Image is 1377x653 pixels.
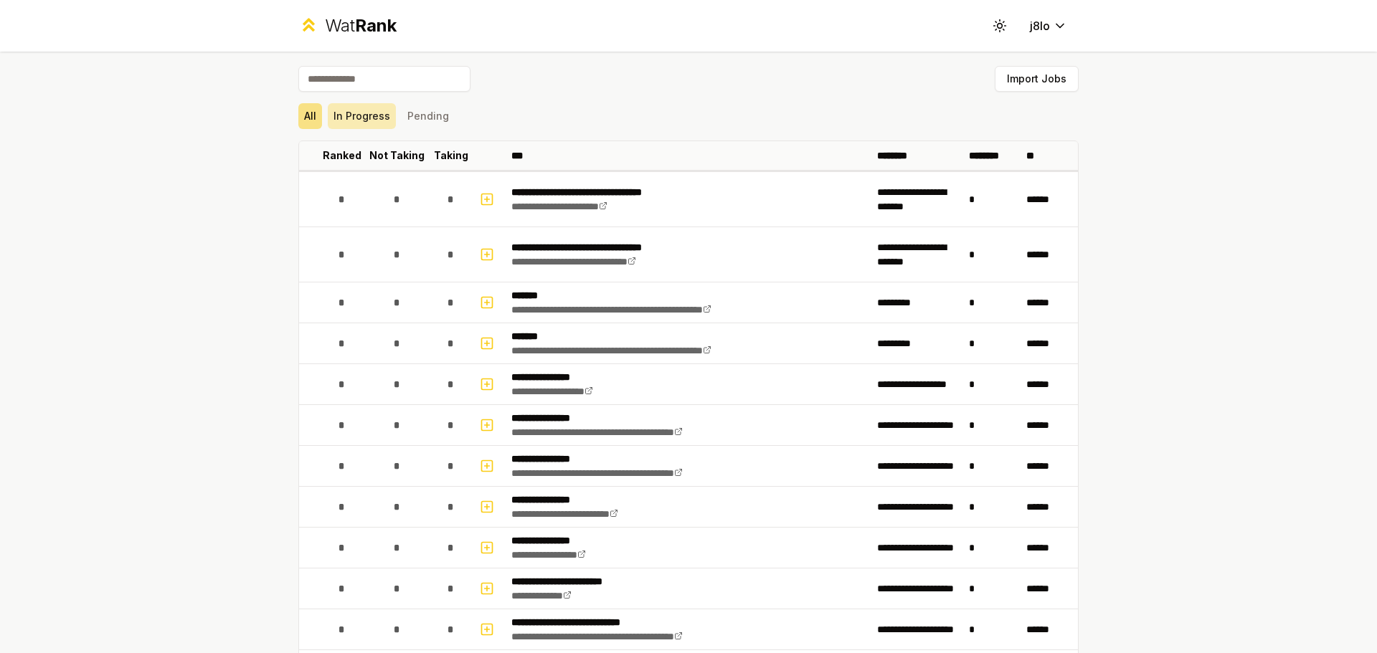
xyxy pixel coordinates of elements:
[355,15,397,36] span: Rank
[328,103,396,129] button: In Progress
[298,103,322,129] button: All
[298,14,397,37] a: WatRank
[995,66,1079,92] button: Import Jobs
[325,14,397,37] div: Wat
[323,148,361,163] p: Ranked
[434,148,468,163] p: Taking
[1030,17,1050,34] span: j8lo
[369,148,425,163] p: Not Taking
[402,103,455,129] button: Pending
[1018,13,1079,39] button: j8lo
